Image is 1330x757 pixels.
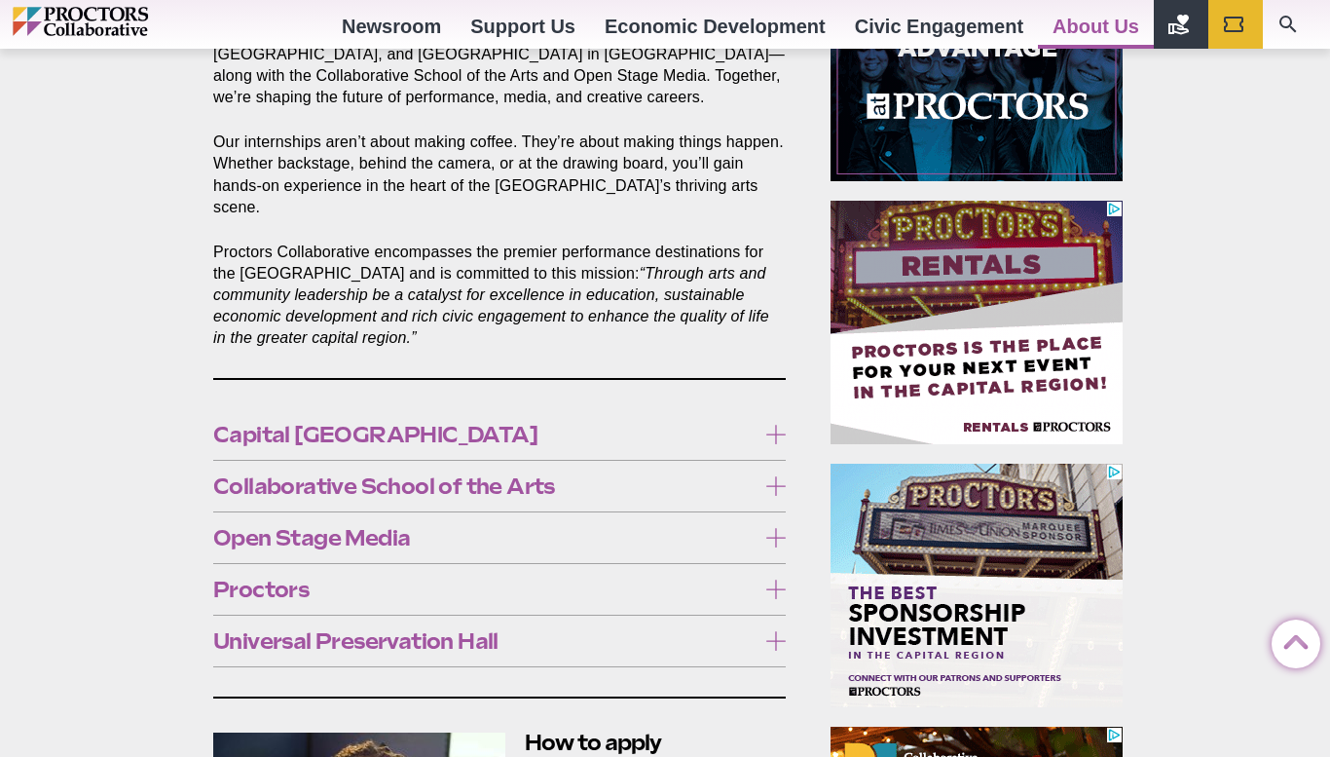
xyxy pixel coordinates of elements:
a: Back to Top [1272,621,1311,660]
span: Proctors [213,579,756,600]
p: Proctors Collaborative is a dynamic hub for the arts, uniting three extraordinary venues—Proctors... [213,1,786,108]
iframe: Advertisement [831,201,1123,444]
span: Collaborative School of the Arts [213,475,756,497]
p: Proctors Collaborative encompasses the premier performance destinations for the [GEOGRAPHIC_DATA]... [213,242,786,349]
span: Open Stage Media [213,527,756,549]
span: Capital [GEOGRAPHIC_DATA] [213,424,756,445]
iframe: Advertisement [831,464,1123,707]
img: Proctors logo [13,7,232,36]
span: Universal Preservation Hall [213,630,756,652]
p: Our internships aren’t about making coffee. They’re about making things happen. Whether backstage... [213,132,786,217]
